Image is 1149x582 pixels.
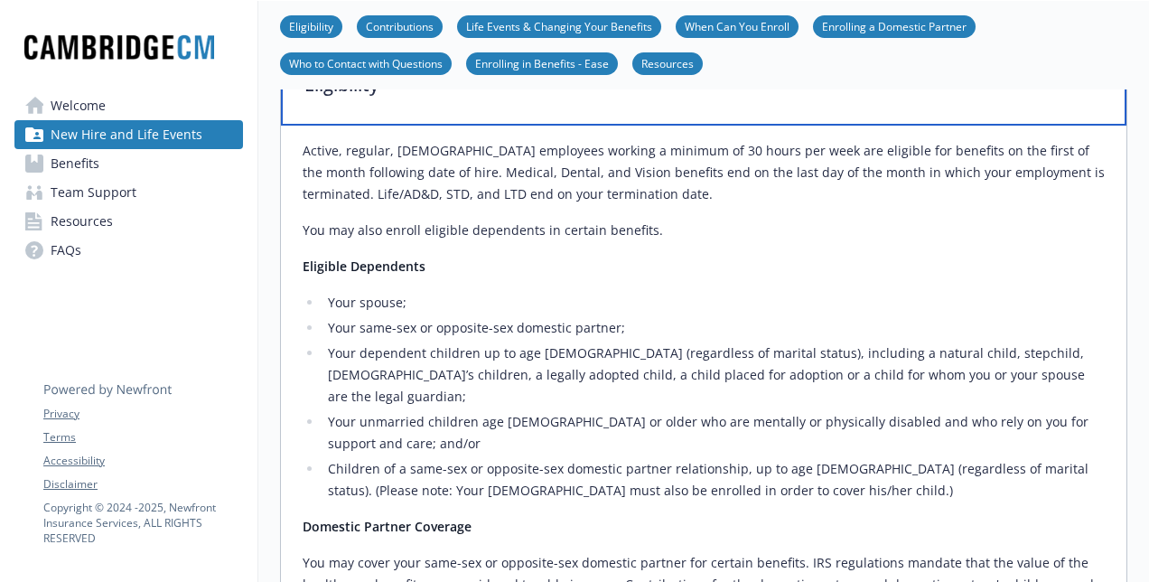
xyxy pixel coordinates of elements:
a: Resources [632,54,703,71]
strong: Eligible Dependents [303,258,425,275]
span: New Hire and Life Events [51,120,202,149]
a: Privacy [43,406,242,422]
a: Terms [43,429,242,446]
span: Resources [51,207,113,236]
a: FAQs [14,236,243,265]
span: FAQs [51,236,81,265]
li: Children of a same-sex or opposite-sex domestic partner relationship, up to age [DEMOGRAPHIC_DATA... [322,458,1105,502]
a: Enrolling in Benefits - Ease [466,54,618,71]
li: Your same-sex or opposite-sex domestic partner; [322,317,1105,339]
a: Eligibility [280,17,342,34]
span: Team Support [51,178,136,207]
strong: Domestic Partner Coverage [303,518,472,535]
a: Contributions [357,17,443,34]
li: Your dependent children up to age [DEMOGRAPHIC_DATA] (regardless of marital status), including a ... [322,343,1105,408]
a: Welcome [14,91,243,120]
a: Accessibility [43,453,242,469]
li: Your unmarried children age [DEMOGRAPHIC_DATA] or older who are mentally or physically disabled a... [322,411,1105,455]
li: Your spouse; [322,292,1105,314]
a: Enrolling a Domestic Partner [813,17,976,34]
span: Benefits [51,149,99,178]
a: New Hire and Life Events [14,120,243,149]
a: Life Events & Changing Your Benefits [457,17,661,34]
span: Welcome [51,91,106,120]
a: Disclaimer [43,476,242,493]
p: Active, regular, [DEMOGRAPHIC_DATA] employees working a minimum of 30 hours per week are eligible... [303,140,1105,205]
a: Resources [14,207,243,236]
a: Who to Contact with Questions [280,54,452,71]
a: Benefits [14,149,243,178]
p: Copyright © 2024 - 2025 , Newfront Insurance Services, ALL RIGHTS RESERVED [43,500,242,546]
a: Team Support [14,178,243,207]
a: When Can You Enroll [676,17,799,34]
p: You may also enroll eligible dependents in certain benefits. [303,220,1105,241]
